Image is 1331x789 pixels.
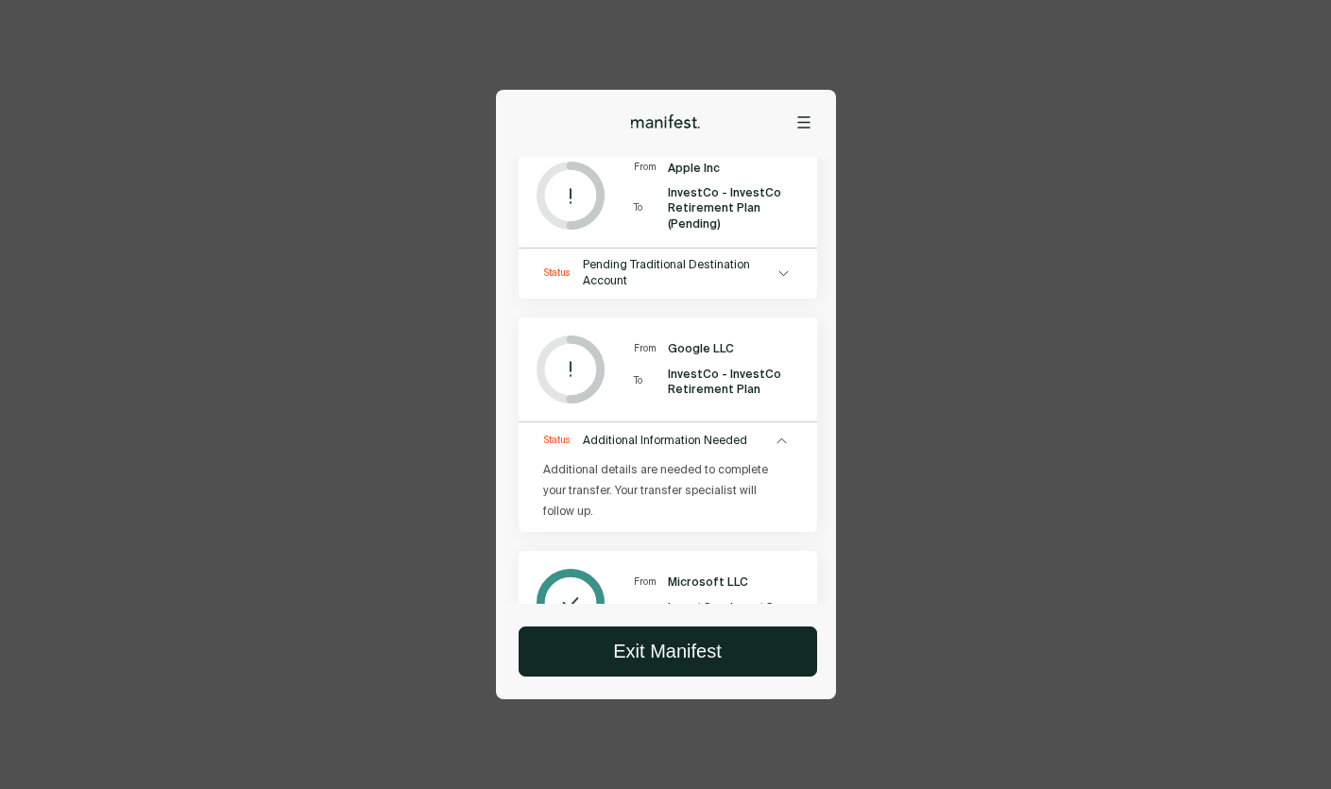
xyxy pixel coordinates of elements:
[583,258,774,288] span: Pending Traditional Destination Account
[543,435,583,448] span: Status
[668,161,720,176] span: Apple Inc
[634,343,668,356] span: From
[668,367,806,397] span: InvestCo - InvestCo Retirement Plan
[634,375,668,388] span: To
[634,576,668,590] span: From
[543,267,583,281] span: Status
[520,627,816,676] button: Exit Manifest
[668,575,748,590] span: Microsoft LLC
[543,460,770,523] p: Additional details are needed to complete your transfer. Your transfer specialist will follow up.
[668,341,734,356] span: Google LLC
[634,202,668,215] span: To
[668,185,806,232] span: InvestCo - InvestCo Retirement Plan (Pending)
[583,434,774,449] span: Additional Information Needed
[668,600,806,630] span: InvestCo - InvestCo Retirement Plan
[634,162,668,175] span: From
